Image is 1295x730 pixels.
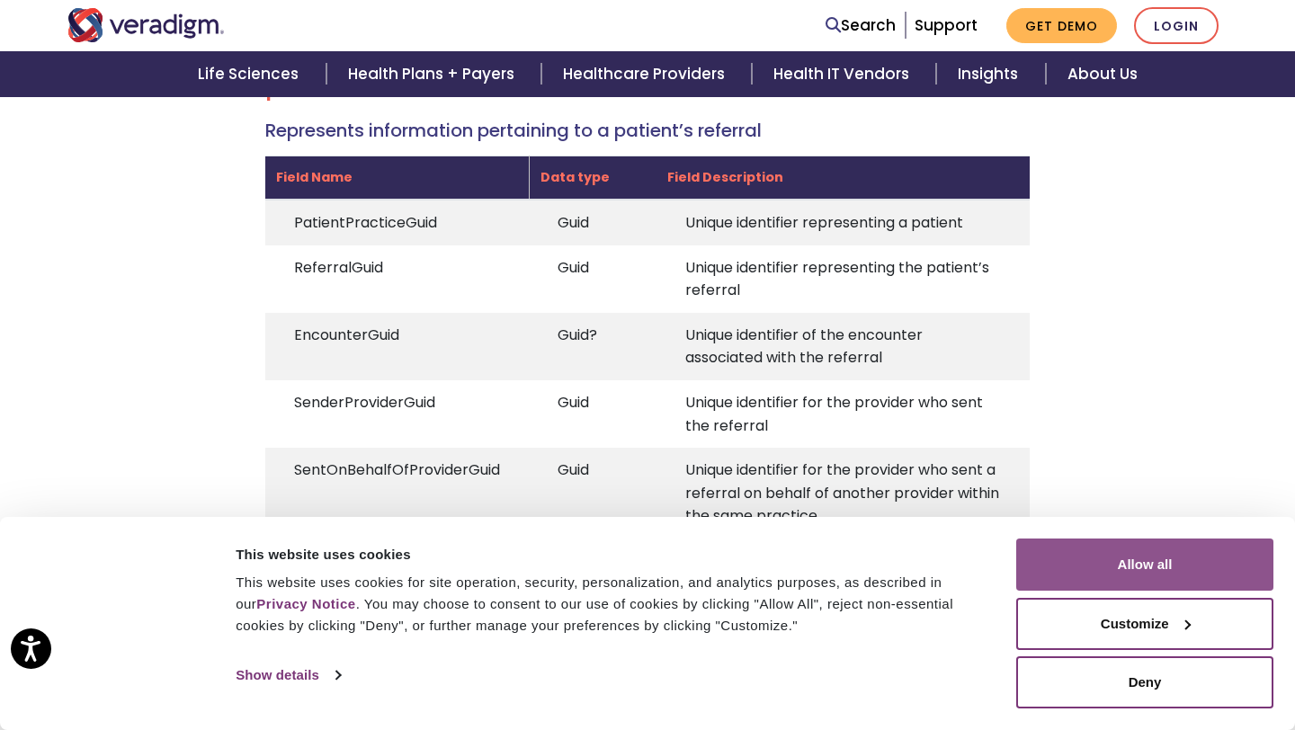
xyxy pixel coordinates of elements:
[1016,656,1273,708] button: Deny
[656,245,1030,313] td: Unique identifier representing the patient’s referral
[236,544,996,565] div: This website uses cookies
[529,200,656,245] td: Guid
[656,156,1030,200] th: Field Description
[236,662,340,689] a: Show details
[265,200,529,245] td: PatientPracticeGuid
[326,51,541,97] a: Health Plans + Payers
[1016,539,1273,591] button: Allow all
[656,448,1030,539] td: Unique identifier for the provider who sent a referral on behalf of another provider within the s...
[529,156,656,200] th: Data type
[236,572,996,637] div: This website uses cookies for site operation, security, personalization, and analytics purposes, ...
[256,596,355,611] a: Privacy Notice
[265,245,529,313] td: ReferralGuid
[1134,7,1219,44] a: Login
[265,313,529,380] td: EncounterGuid
[656,313,1030,380] td: Unique identifier of the encounter associated with the referral
[529,380,656,448] td: Guid
[529,448,656,539] td: Guid
[752,51,936,97] a: Health IT Vendors
[529,313,656,380] td: Guid?
[265,380,529,448] td: SenderProviderGuid
[915,14,978,36] a: Support
[1006,8,1117,43] a: Get Demo
[936,51,1045,97] a: Insights
[265,120,1030,141] h4: Represents information pertaining to a patient’s referral
[529,245,656,313] td: Guid
[656,200,1030,245] td: Unique identifier representing a patient
[1016,598,1273,650] button: Customize
[656,380,1030,448] td: Unique identifier for the provider who sent the referral
[265,448,529,539] td: SentOnBehalfOfProviderGuid
[265,71,1030,102] h2: patient-referrals.tsv
[176,51,326,97] a: Life Sciences
[1046,51,1159,97] a: About Us
[265,156,529,200] th: Field Name
[826,13,896,38] a: Search
[67,8,225,42] img: Veradigm logo
[541,51,752,97] a: Healthcare Providers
